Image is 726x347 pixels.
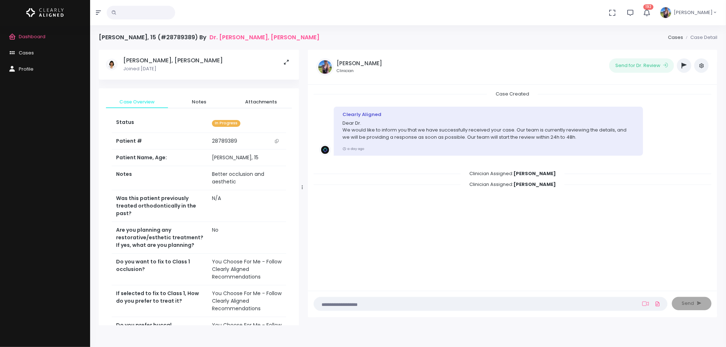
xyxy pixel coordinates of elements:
img: Header Avatar [659,6,672,19]
a: Add Files [653,297,662,310]
h4: [PERSON_NAME], 15 (#28789389) By [99,34,319,41]
span: Case Created [487,88,538,99]
th: Status [112,114,208,133]
span: Case Overview [112,98,162,106]
span: [PERSON_NAME] [674,9,713,16]
a: Cases [668,34,683,41]
th: If selected to fix to Class 1, How do you prefer to treat it? [112,285,208,317]
b: [PERSON_NAME] [513,181,556,188]
small: Clinician [337,68,382,74]
span: In Progress [212,120,240,127]
th: Patient # [112,133,208,150]
th: Patient Name, Age: [112,150,208,166]
span: 192 [643,4,654,10]
th: Do you want to fix to Class 1 occlusion? [112,254,208,285]
span: Cases [19,49,34,56]
p: Joined [DATE] [123,65,223,72]
button: Send for Dr. Review [609,58,674,73]
span: Notes [174,98,224,106]
td: No [208,222,286,254]
td: You Choose For Me - Follow Clearly Aligned Recommendations [208,254,286,285]
a: Add Loom Video [641,301,650,307]
li: Case Detail [683,34,717,41]
span: Dashboard [19,33,45,40]
th: Are you planning any restorative/esthetic treatment? If yes, what are you planning? [112,222,208,254]
div: scrollable content [314,90,712,283]
th: Notes [112,166,208,190]
td: 28789389 [208,133,286,150]
span: Profile [19,66,34,72]
a: Dr. [PERSON_NAME], [PERSON_NAME] [209,34,319,41]
h5: [PERSON_NAME] [337,60,382,67]
div: Clearly Aligned [342,111,634,118]
small: a day ago [342,146,364,151]
h5: [PERSON_NAME], [PERSON_NAME] [123,57,223,64]
span: Clinician Assigned: [461,179,565,190]
td: N/A [208,190,286,222]
span: Attachments [236,98,286,106]
td: Better occlusion and aesthetic [208,166,286,190]
div: scrollable content [99,50,299,325]
td: [PERSON_NAME], 15 [208,150,286,166]
p: Dear Dr. We would like to inform you that we have successfully received your case. Our team is cu... [342,120,634,141]
img: Logo Horizontal [26,5,64,20]
td: You Choose For Me - Follow Clearly Aligned Recommendations [208,285,286,317]
th: Was this patient previously treated orthodontically in the past? [112,190,208,222]
span: Clinician Assigned: [461,168,565,179]
b: [PERSON_NAME] [513,170,556,177]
